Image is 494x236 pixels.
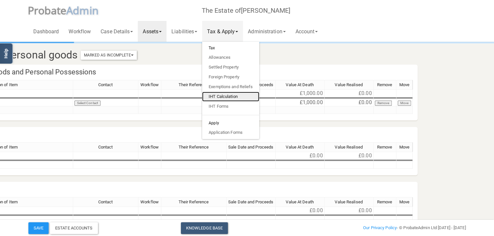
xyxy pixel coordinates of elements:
span: Remove [377,145,392,149]
a: Case Details [96,21,138,42]
span: Remove [377,82,392,87]
div: Estate Accounts [50,222,98,234]
span: Value At Death [286,82,313,87]
a: IHT Forms [202,102,259,111]
a: Tax & Apply [202,21,243,42]
td: £0.00 [325,99,374,106]
span: Contact [98,145,113,149]
span: P [28,3,67,17]
span: robate [34,3,67,17]
td: £1,000.00 [276,89,325,97]
span: Their Reference [179,199,209,204]
a: IHT Calculation [202,92,259,102]
div: - © ProbateAdmin Ltd [DATE] - [DATE] [322,224,471,232]
span: Value At Death [286,145,313,149]
button: Marked As Incomplete [81,51,137,60]
span: Sale Date and Proceeds [228,145,273,149]
a: Exemptions and Reliefs [202,82,259,92]
a: Dashboard [28,21,64,42]
a: Application Forms [202,128,259,137]
span: Their Reference [179,82,209,87]
span: Sale Date and Proceeds [228,199,273,204]
a: Foreign Property [202,72,259,82]
span: Move [399,145,409,149]
span: dmin [73,3,98,17]
button: Save [28,222,49,234]
span: Value Realised [335,145,362,149]
span: Move [399,199,409,204]
span: Move [399,82,409,87]
span: Contact [98,199,113,204]
a: Knowledge Base [181,222,228,234]
td: £0.00 [276,152,325,160]
button: Remove [375,101,392,106]
td: £0.00 [325,89,374,97]
button: Move [398,101,411,106]
a: Allowances [202,53,259,62]
a: Workflow [64,21,96,42]
a: Our Privacy Policy [363,225,397,230]
span: Value Realised [335,82,362,87]
a: Account [291,21,323,42]
a: Settled Property [202,62,259,72]
a: Assets [138,21,167,42]
td: £1,000.00 [276,99,325,106]
span: Remove [377,199,392,204]
span: Value Realised [335,199,362,204]
h6: Apply [202,118,259,128]
td: £0.00 [325,207,374,214]
span: A [66,3,99,17]
span: Workflow [140,145,159,149]
a: Liabilities [167,21,202,42]
span: Contact [98,82,113,87]
span: Their Reference [179,145,209,149]
a: Administration [243,21,290,42]
td: £0.00 [325,152,374,160]
span: Value At Death [286,199,313,204]
h6: Tax [202,43,259,53]
span: Workflow [140,82,159,87]
span: Workflow [140,199,159,204]
td: £0.00 [276,207,325,214]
